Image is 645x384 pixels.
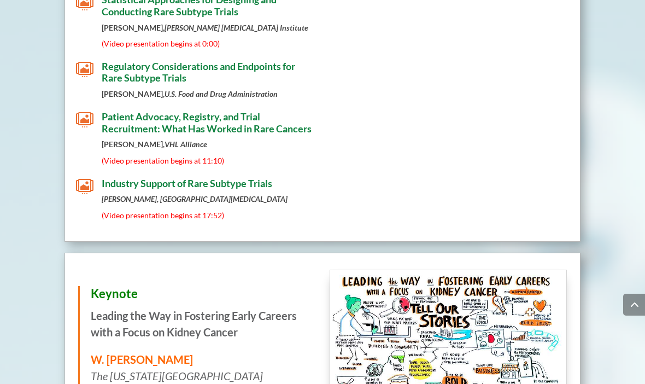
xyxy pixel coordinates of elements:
em: [PERSON_NAME] [MEDICAL_DATA] Institute [165,23,308,32]
strong: W. [PERSON_NAME] [91,353,193,366]
b: Leading the Way in Fostering Early Careers with a Focus on Kidney Cancer [91,309,297,339]
span:  [76,111,93,129]
em: VHL Alliance [165,139,207,149]
strong: [PERSON_NAME], [102,89,278,98]
span: (Video presentation begins at 17:52) [102,211,224,220]
em: [PERSON_NAME], [GEOGRAPHIC_DATA][MEDICAL_DATA] [102,194,288,203]
span: Patient Advocacy, Registry, and Trial Recruitment: What Has Worked in Rare Cancers [102,110,312,135]
strong: [PERSON_NAME], [102,23,308,32]
span:  [76,61,93,78]
span: (Video presentation begins at 0:00) [102,39,220,48]
span: Keynote [91,286,138,301]
span: (Video presentation begins at 11:10) [102,156,224,165]
em: U.S. Food and Drug Administration [165,89,278,98]
em: The [91,369,108,382]
strong: [PERSON_NAME], [102,139,207,149]
span: Industry Support of Rare Subtype Trials [102,177,272,189]
span:  [76,178,93,195]
span: Regulatory Considerations and Endpoints for Rare Subtype Trials [102,60,295,84]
